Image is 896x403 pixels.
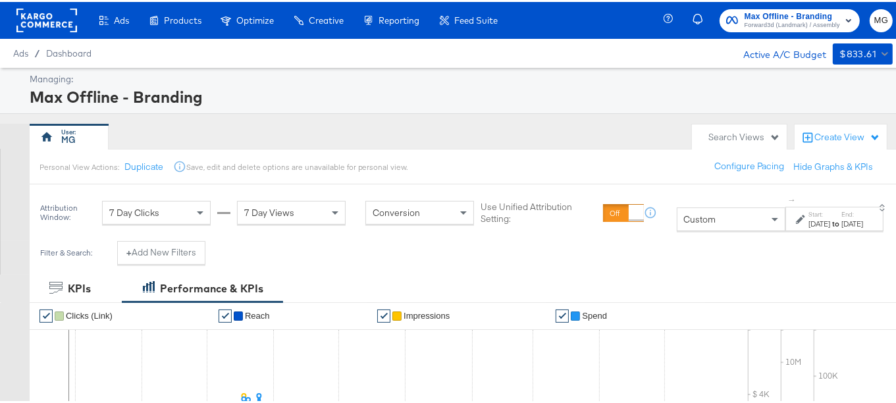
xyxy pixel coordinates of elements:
[841,208,863,217] label: End:
[124,159,163,171] button: Duplicate
[309,13,344,24] span: Creative
[66,309,113,319] span: Clicks (Link)
[219,308,232,321] a: ✔
[236,13,274,24] span: Optimize
[454,13,498,24] span: Feed Suite
[481,199,598,223] label: Use Unified Attribution Setting:
[40,308,53,321] a: ✔
[164,13,201,24] span: Products
[377,308,390,321] a: ✔
[745,18,840,29] span: Forward3d (Landmark) / Assembly
[28,46,46,57] span: /
[40,201,95,220] div: Attribution Window:
[117,239,205,263] button: +Add New Filters
[46,46,92,57] a: Dashboard
[684,211,716,223] span: Custom
[114,13,129,24] span: Ads
[30,84,889,106] div: Max Offline - Branding
[814,129,880,142] div: Create View
[109,205,159,217] span: 7 Day Clicks
[582,309,607,319] span: Spend
[839,44,876,61] div: $833.61
[841,217,863,227] div: [DATE]
[244,205,294,217] span: 7 Day Views
[556,308,569,321] a: ✔
[13,46,28,57] span: Ads
[875,11,887,26] span: MG
[68,279,91,294] div: KPIs
[30,71,889,84] div: Managing:
[373,205,420,217] span: Conversion
[833,41,893,63] button: $833.61
[708,129,780,142] div: Search Views
[808,217,830,227] div: [DATE]
[808,208,830,217] label: Start:
[705,153,793,176] button: Configure Pacing
[720,7,860,30] button: Max Offline - BrandingForward3d (Landmark) / Assembly
[787,196,799,201] span: ↑
[729,41,826,61] div: Active A/C Budget
[379,13,419,24] span: Reporting
[40,160,119,171] div: Personal View Actions:
[40,246,93,255] div: Filter & Search:
[793,159,873,171] button: Hide Graphs & KPIs
[62,132,76,144] div: MG
[160,279,263,294] div: Performance & KPIs
[126,244,132,257] strong: +
[186,160,408,171] div: Save, edit and delete options are unavailable for personal view.
[830,217,841,227] strong: to
[870,7,893,30] button: MG
[745,8,840,22] span: Max Offline - Branding
[245,309,270,319] span: Reach
[404,309,450,319] span: Impressions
